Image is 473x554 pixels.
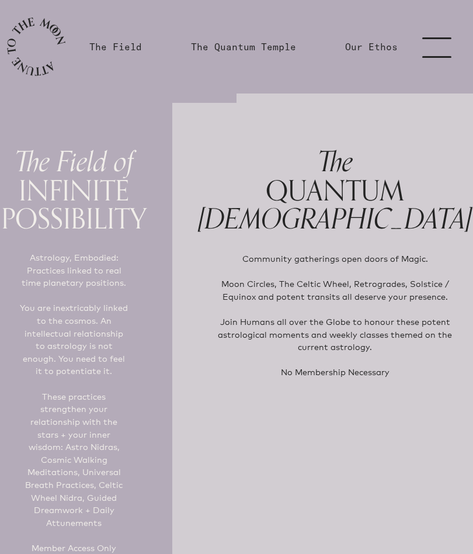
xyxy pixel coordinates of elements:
a: Our Ethos [345,40,398,54]
h1: INFINITE POSSIBILITY [1,147,147,233]
a: The Quantum Temple [191,40,296,54]
span: The Field of [15,139,134,185]
span: The [318,139,353,185]
span: [DEMOGRAPHIC_DATA] [198,196,472,243]
a: The Field [89,40,142,54]
p: Community gatherings open doors of Magic. Moon Circles, The Celtic Wheel, Retrogrades, Solstice /... [217,252,453,379]
h1: QUANTUM [198,147,472,234]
